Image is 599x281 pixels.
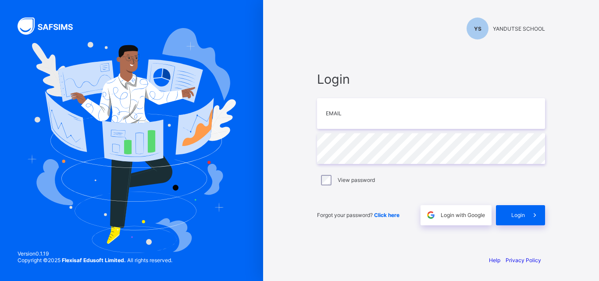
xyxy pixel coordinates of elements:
a: Privacy Policy [506,257,541,263]
span: YS [474,25,481,32]
span: Login with Google [441,212,485,218]
img: Hero Image [27,28,236,253]
a: Click here [374,212,399,218]
img: SAFSIMS Logo [18,18,83,35]
span: YANDUTSE SCHOOL [493,25,545,32]
strong: Flexisaf Edusoft Limited. [62,257,126,263]
img: google.396cfc9801f0270233282035f929180a.svg [426,210,436,220]
label: View password [338,177,375,183]
span: Copyright © 2025 All rights reserved. [18,257,172,263]
span: Version 0.1.19 [18,250,172,257]
span: Forgot your password? [317,212,399,218]
span: Login [511,212,525,218]
a: Help [489,257,500,263]
span: Login [317,71,545,87]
